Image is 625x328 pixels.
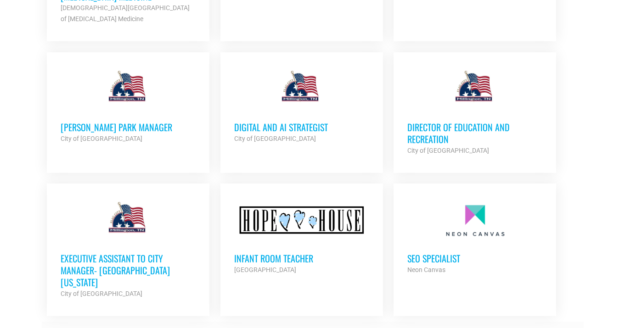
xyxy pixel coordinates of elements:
strong: City of [GEOGRAPHIC_DATA] [407,147,489,154]
strong: City of [GEOGRAPHIC_DATA] [61,135,142,142]
a: Digital and AI Strategist City of [GEOGRAPHIC_DATA] [220,52,383,158]
strong: [DEMOGRAPHIC_DATA][GEOGRAPHIC_DATA] of [MEDICAL_DATA] Medicine [61,4,190,22]
a: [PERSON_NAME] PARK MANAGER City of [GEOGRAPHIC_DATA] [47,52,209,158]
a: SEO Specialist Neon Canvas [394,183,556,289]
h3: Digital and AI Strategist [234,121,369,133]
h3: Infant Room Teacher [234,252,369,264]
strong: City of [GEOGRAPHIC_DATA] [61,290,142,297]
h3: Director of Education and Recreation [407,121,542,145]
strong: City of [GEOGRAPHIC_DATA] [234,135,316,142]
strong: Neon Canvas [407,266,445,273]
h3: [PERSON_NAME] PARK MANAGER [61,121,196,133]
strong: [GEOGRAPHIC_DATA] [234,266,296,273]
a: Infant Room Teacher [GEOGRAPHIC_DATA] [220,183,383,289]
h3: Executive Assistant to City Manager- [GEOGRAPHIC_DATA] [US_STATE] [61,252,196,288]
a: Executive Assistant to City Manager- [GEOGRAPHIC_DATA] [US_STATE] City of [GEOGRAPHIC_DATA] [47,183,209,313]
a: Director of Education and Recreation City of [GEOGRAPHIC_DATA] [394,52,556,170]
h3: SEO Specialist [407,252,542,264]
